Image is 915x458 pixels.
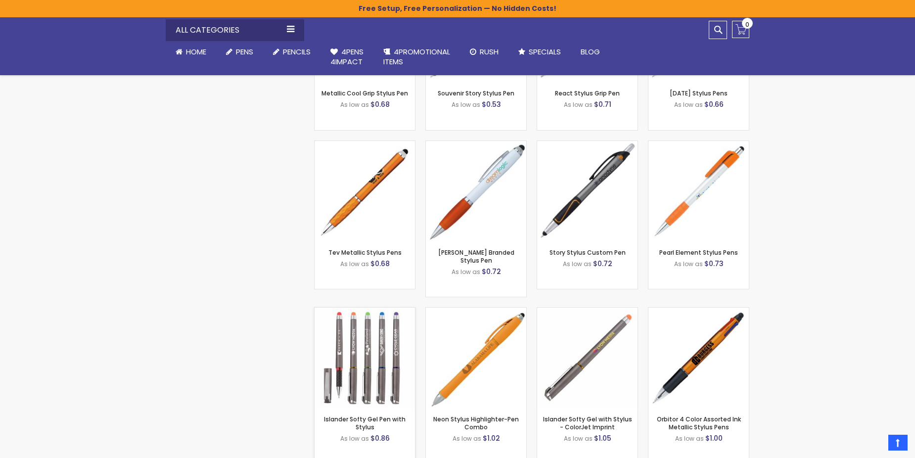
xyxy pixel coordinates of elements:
div: All Categories [166,19,304,41]
span: As low as [564,434,593,443]
span: As low as [452,100,480,109]
a: React Stylus Grip Pen [555,89,620,97]
a: Souvenir Story Stylus Pen [438,89,514,97]
span: $0.86 [370,433,390,443]
img: Pearl Element Stylus Pens-Orange [648,141,749,241]
a: Orbitor 4 Color Assorted Ink Metallic Stylus Pens [657,415,741,431]
span: Home [186,46,206,57]
span: $0.68 [370,99,390,109]
span: Blog [581,46,600,57]
a: Tev Metallic Stylus Pens [328,248,402,257]
a: [DATE] Stylus Pens [670,89,728,97]
img: Story Stylus Custom Pen-Orange [537,141,638,241]
span: As low as [340,100,369,109]
a: Pencils [263,41,320,63]
a: Orbitor 4 Color Assorted Ink Metallic Stylus Pens-Orange [648,307,749,316]
span: $1.00 [705,433,723,443]
span: $0.73 [704,259,724,269]
a: Blog [571,41,610,63]
a: Islander Softy Gel with Stylus - ColorJet Imprint-Orange [537,307,638,316]
span: $0.72 [482,267,501,276]
span: As low as [675,434,704,443]
span: 4Pens 4impact [330,46,364,67]
span: As low as [674,260,703,268]
a: 4Pens4impact [320,41,373,73]
span: $1.05 [594,433,611,443]
a: Neon Stylus Highlighter-Pen Combo [433,415,519,431]
a: Metallic Cool Grip Stylus Pen [321,89,408,97]
a: Ion White Branded Stylus Pen-Orange [426,140,526,149]
span: 0 [745,20,749,29]
a: Rush [460,41,508,63]
img: Ion White Branded Stylus Pen-Orange [426,141,526,241]
a: Islander Softy Gel Pen with Stylus [324,415,406,431]
span: As low as [674,100,703,109]
a: Specials [508,41,571,63]
a: Pearl Element Stylus Pens-Orange [648,140,749,149]
span: Pens [236,46,253,57]
span: As low as [340,434,369,443]
img: Orbitor 4 Color Assorted Ink Metallic Stylus Pens-Orange [648,308,749,408]
a: Pens [216,41,263,63]
a: Top [888,435,908,451]
img: Tev Metallic Stylus Pens-Orange [315,141,415,241]
span: $0.71 [594,99,611,109]
a: Home [166,41,216,63]
span: Pencils [283,46,311,57]
span: As low as [340,260,369,268]
span: $0.53 [482,99,501,109]
a: [PERSON_NAME] Branded Stylus Pen [438,248,514,265]
img: Islander Softy Gel with Stylus - ColorJet Imprint-Orange [537,308,638,408]
a: Pearl Element Stylus Pens [659,248,738,257]
a: 4PROMOTIONALITEMS [373,41,460,73]
span: $0.68 [370,259,390,269]
span: $1.02 [483,433,500,443]
span: As low as [563,260,592,268]
a: Story Stylus Custom Pen [549,248,626,257]
a: Islander Softy Gel Pen with Stylus [315,307,415,316]
span: $0.66 [704,99,724,109]
span: Specials [529,46,561,57]
span: As low as [453,434,481,443]
span: Rush [480,46,499,57]
a: Neon Stylus Highlighter-Pen Combo-Orange [426,307,526,316]
a: Tev Metallic Stylus Pens-Orange [315,140,415,149]
a: Story Stylus Custom Pen-Orange [537,140,638,149]
span: As low as [564,100,593,109]
span: As low as [452,268,480,276]
a: 0 [732,21,749,38]
span: $0.72 [593,259,612,269]
a: Islander Softy Gel with Stylus - ColorJet Imprint [543,415,632,431]
img: Islander Softy Gel Pen with Stylus [315,308,415,408]
img: Neon Stylus Highlighter-Pen Combo-Orange [426,308,526,408]
span: 4PROMOTIONAL ITEMS [383,46,450,67]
